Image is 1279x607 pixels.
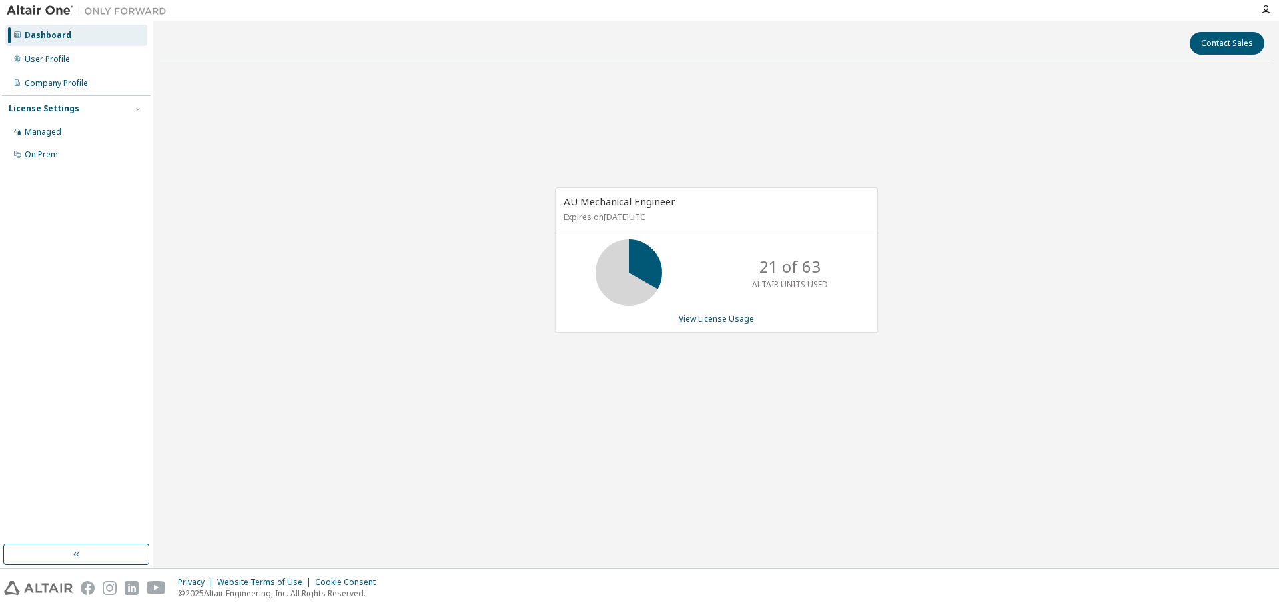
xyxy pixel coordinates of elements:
img: altair_logo.svg [4,581,73,595]
img: facebook.svg [81,581,95,595]
div: Managed [25,127,61,137]
p: ALTAIR UNITS USED [752,279,828,290]
div: On Prem [25,149,58,160]
div: Website Terms of Use [217,577,315,588]
img: instagram.svg [103,581,117,595]
a: View License Usage [679,313,754,324]
div: License Settings [9,103,79,114]
div: Cookie Consent [315,577,384,588]
button: Contact Sales [1190,32,1264,55]
p: © 2025 Altair Engineering, Inc. All Rights Reserved. [178,588,384,599]
img: linkedin.svg [125,581,139,595]
p: Expires on [DATE] UTC [564,211,866,223]
img: youtube.svg [147,581,166,595]
div: Dashboard [25,30,71,41]
p: 21 of 63 [759,255,821,278]
img: Altair One [7,4,173,17]
div: Privacy [178,577,217,588]
span: AU Mechanical Engineer [564,195,675,208]
div: User Profile [25,54,70,65]
div: Company Profile [25,78,88,89]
